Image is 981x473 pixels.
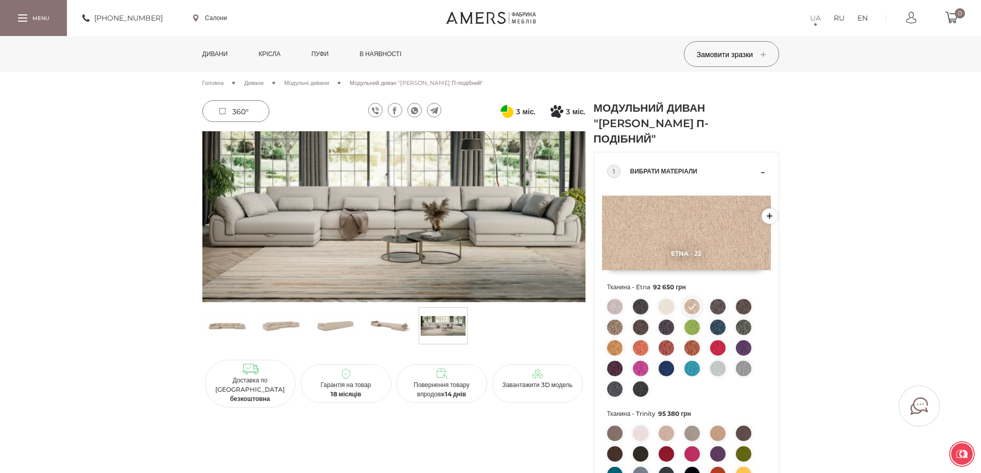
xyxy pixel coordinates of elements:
img: Модульний диван [367,310,411,341]
a: Дивани [244,78,264,87]
span: Модульні дивани [284,79,329,86]
p: Завантажити 3D модель [496,380,579,390]
button: Замовити зразки [684,41,779,67]
span: 95 380 грн [658,410,691,417]
a: telegram [427,103,441,117]
a: 360° [202,100,269,122]
span: Тканина - Etna [607,281,766,294]
p: Гарантія на товар [305,380,387,399]
b: 14 днів [445,390,467,398]
img: Модульний диван [259,310,303,341]
img: Модульний диван [313,310,357,341]
img: s_ [421,310,466,341]
span: Вибрати матеріали [630,165,758,178]
svg: Покупка частинами від Монобанку [550,105,563,118]
span: Тканина - Trinity [607,407,766,421]
a: [PHONE_NUMBER] [82,12,163,24]
span: 92 650 грн [653,283,686,291]
a: facebook [388,103,402,117]
b: 18 місяців [331,390,362,398]
a: EN [857,12,868,24]
a: Пуфи [304,36,337,72]
a: viber [368,103,383,117]
a: Модульні дивани [284,78,329,87]
span: 360° [232,107,249,116]
img: Etna - 15 [602,196,771,270]
span: 0 [955,8,965,19]
span: Головна [202,79,224,86]
span: Etna - 22 [602,250,771,257]
a: Салони [193,13,227,23]
button: Previous [202,211,220,222]
a: whatsapp [407,103,422,117]
span: Замовити зразки [697,50,766,59]
span: 3 міс. [566,106,585,118]
p: Повернення товару впродовж [401,380,483,399]
span: Дивани [244,79,264,86]
span: 3 міс. [516,106,535,118]
a: в наявності [352,36,409,72]
h1: Модульний диван "[PERSON_NAME] П-подібний" [594,100,712,147]
b: безкоштовна [230,395,270,402]
a: Головна [202,78,224,87]
p: Доставка по [GEOGRAPHIC_DATA] [209,376,291,404]
img: Модульний диван [204,310,249,341]
a: RU [834,12,845,24]
a: Дивани [195,36,236,72]
button: Next [567,211,586,222]
a: UA [810,12,821,24]
svg: Оплата частинами від ПриватБанку [501,105,513,118]
div: 1 [607,165,621,178]
a: Крісла [251,36,288,72]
